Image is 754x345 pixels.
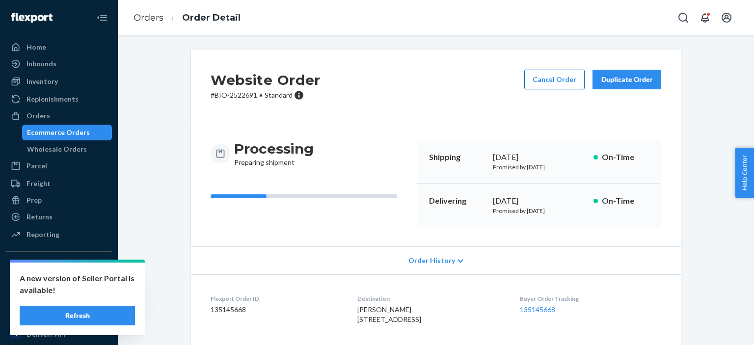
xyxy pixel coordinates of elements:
a: Returns [6,209,112,225]
div: Freight [27,179,51,188]
button: Close Navigation [92,8,112,27]
h3: Processing [234,140,314,158]
p: On-Time [602,152,649,163]
h2: Website Order [211,70,321,90]
div: [DATE] [493,152,586,163]
button: Help Center [735,148,754,198]
dt: Destination [357,294,504,303]
p: A new version of Seller Portal is available! [20,272,135,296]
button: Open Search Box [673,8,693,27]
span: [PERSON_NAME] [STREET_ADDRESS] [357,305,421,323]
p: Promised by [DATE] [493,163,586,171]
span: Order History [408,256,455,265]
div: Returns [27,212,53,222]
button: Cancel Order [524,70,585,89]
dd: 135145668 [211,305,342,315]
p: Shipping [429,152,485,163]
a: Orders [134,12,163,23]
a: Deliverr API [6,326,112,342]
a: Freight [6,176,112,191]
a: 5176b9-7b [6,293,112,309]
button: Refresh [20,306,135,325]
span: Standard [265,91,293,99]
a: Wholesale Orders [22,141,112,157]
a: Prep [6,192,112,208]
div: Ecommerce Orders [27,128,90,137]
a: Amazon [6,310,112,325]
div: Inbounds [27,59,56,69]
div: Orders [27,111,50,121]
a: Home [6,39,112,55]
button: Open account menu [717,8,736,27]
a: Replenishments [6,91,112,107]
div: Duplicate Order [601,75,653,84]
button: Open notifications [695,8,715,27]
a: Parcel [6,158,112,174]
a: Inventory [6,74,112,89]
img: Flexport logo [11,13,53,23]
a: Orders [6,108,112,124]
a: Reporting [6,227,112,242]
dt: Buyer Order Tracking [520,294,661,303]
p: On-Time [602,195,649,207]
div: Home [27,42,46,52]
a: Inbounds [6,56,112,72]
button: Duplicate Order [592,70,661,89]
button: Integrations [6,260,112,275]
div: Parcel [27,161,47,171]
p: # BIO-2522691 [211,90,321,100]
a: f12898-4 [6,276,112,292]
div: Preparing shipment [234,140,314,167]
a: Order Detail [182,12,241,23]
dt: Flexport Order ID [211,294,342,303]
a: 135145668 [520,305,555,314]
div: Prep [27,195,42,205]
div: Reporting [27,230,59,239]
ol: breadcrumbs [126,3,248,32]
div: [DATE] [493,195,586,207]
div: Wholesale Orders [27,144,87,154]
span: • [259,91,263,99]
a: Ecommerce Orders [22,125,112,140]
div: Inventory [27,77,58,86]
p: Delivering [429,195,485,207]
p: Promised by [DATE] [493,207,586,215]
div: Replenishments [27,94,79,104]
